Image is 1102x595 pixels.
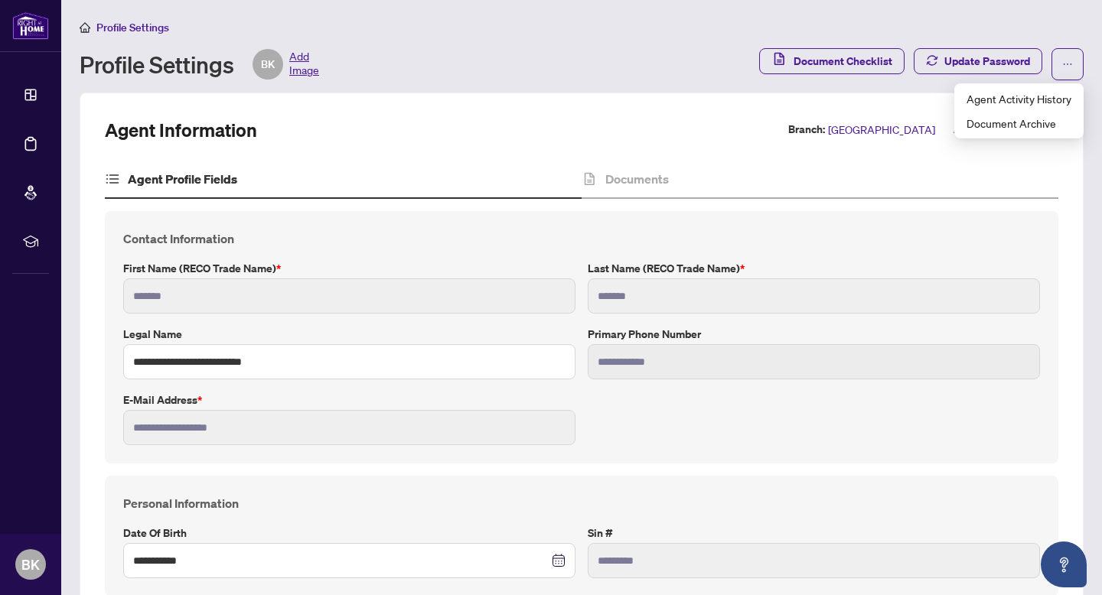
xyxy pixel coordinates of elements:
[954,121,1006,138] label: Agent ID#:
[80,49,319,80] div: Profile Settings
[12,11,49,40] img: logo
[289,49,319,80] span: Add Image
[605,170,669,188] h4: Documents
[128,170,237,188] h4: Agent Profile Fields
[123,260,575,277] label: First Name (RECO Trade Name)
[588,525,1040,541] label: Sin #
[914,48,1042,74] button: Update Password
[123,392,575,408] label: E-mail Address
[944,49,1030,73] span: Update Password
[588,260,1040,277] label: Last Name (RECO Trade Name)
[759,48,905,74] button: Document Checklist
[967,115,1071,132] span: Document Archive
[828,121,935,138] span: [GEOGRAPHIC_DATA]
[794,49,892,73] span: Document Checklist
[80,22,90,33] span: home
[21,554,40,575] span: BK
[588,326,1040,343] label: Primary Phone Number
[261,56,275,73] span: BK
[1041,541,1087,587] button: Open asap
[1062,59,1073,70] span: ellipsis
[123,326,575,343] label: Legal Name
[96,21,169,34] span: Profile Settings
[123,525,575,541] label: Date of Birth
[967,90,1071,107] span: Agent Activity History
[105,118,257,142] h2: Agent Information
[788,121,825,138] label: Branch:
[123,494,1040,512] h4: Personal Information
[123,229,1040,248] h4: Contact Information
